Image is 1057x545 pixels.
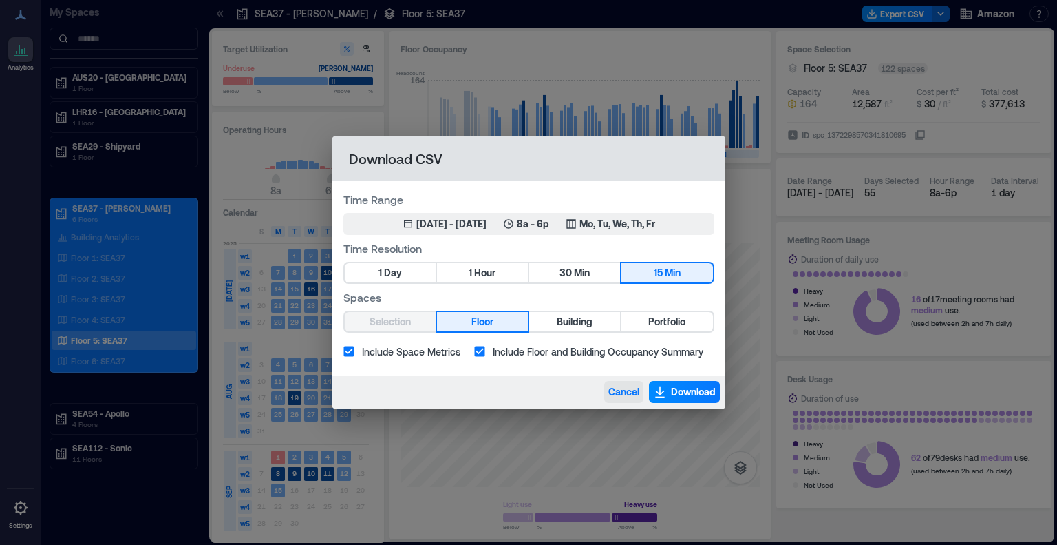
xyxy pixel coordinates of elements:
[471,313,493,331] span: Floor
[529,312,620,331] button: Building
[384,265,402,282] span: Day
[343,192,714,207] label: Time Range
[474,265,495,282] span: Hour
[343,289,714,305] label: Spaces
[332,136,725,181] h2: Download CSV
[557,313,592,331] span: Building
[648,313,685,331] span: Portfolio
[621,312,712,331] button: Portfolio
[654,265,663,282] span: 15
[493,345,703,359] span: Include Floor and Building Occupancy Summary
[559,265,572,282] span: 30
[469,265,472,282] span: 1
[416,217,487,231] div: [DATE] - [DATE]
[362,345,460,359] span: Include Space Metrics
[378,265,382,282] span: 1
[437,263,528,282] button: 1 Hour
[437,312,528,331] button: Floor
[574,265,590,282] span: Min
[671,385,716,399] span: Download
[517,217,549,231] p: 8a - 6p
[665,265,681,282] span: Min
[529,263,620,282] button: 30 Min
[343,240,714,256] label: Time Resolution
[649,381,720,403] button: Download
[621,263,712,282] button: 15 Min
[579,217,655,231] p: Mo, Tu, We, Th, Fr
[604,381,643,403] button: Cancel
[345,263,436,282] button: 1 Day
[343,213,714,235] button: [DATE] - [DATE]8a - 6pMo, Tu, We, Th, Fr
[608,385,639,399] span: Cancel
